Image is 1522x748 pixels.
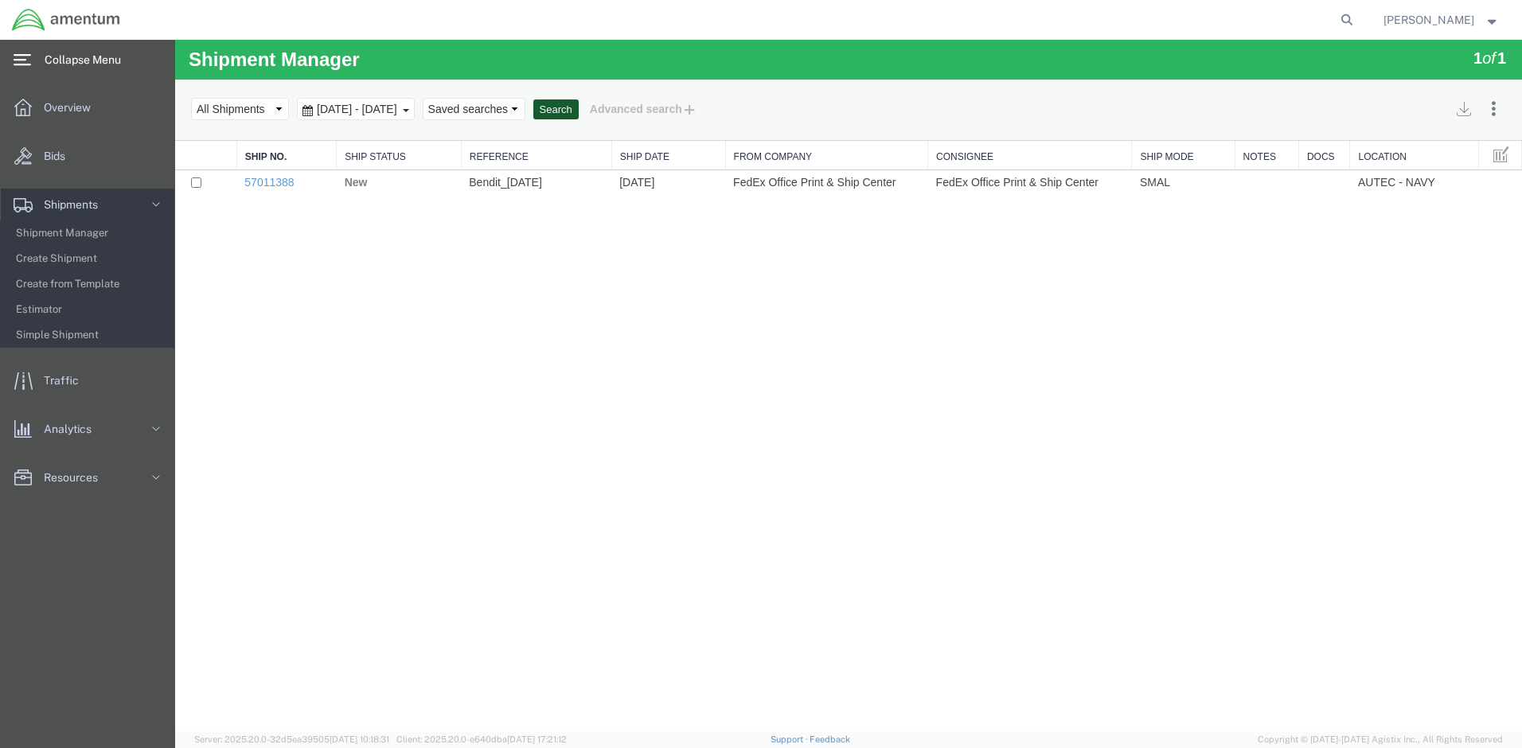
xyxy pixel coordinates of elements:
a: Docs [1132,111,1167,124]
th: Location [1175,101,1304,131]
span: New [170,136,193,149]
button: Manage table columns [1312,101,1341,130]
a: Ship Mode [965,111,1051,124]
td: [DATE] [436,131,550,157]
span: Analytics [44,413,103,445]
a: Ship Date [445,111,542,124]
button: Advanced search [404,56,533,83]
td: Bendit_[DATE] [286,131,436,157]
span: Shipment Manager [16,217,163,249]
span: Bids [44,140,76,172]
td: AUTEC - NAVY [1175,131,1304,157]
span: Overview [44,92,102,123]
a: Notes [1068,111,1115,124]
a: Shipments [1,189,174,220]
span: Copyright © [DATE]-[DATE] Agistix Inc., All Rights Reserved [1258,733,1503,746]
a: Reference [295,111,428,124]
a: Traffic [1,364,174,396]
td: FedEx Office Print & Ship Center [753,131,957,157]
span: Create Shipment [16,243,163,275]
a: Ship No. [70,111,153,124]
th: Ship No. [61,101,161,131]
button: Search [358,60,404,80]
th: From Company [550,101,753,131]
a: Support [771,734,810,744]
th: Consignee [753,101,957,131]
a: Overview [1,92,174,123]
th: Docs [1123,101,1175,131]
span: Client: 2025.20.0-e640dba [396,734,567,744]
th: Ship Status [162,101,287,131]
th: Ship Date [436,101,550,131]
button: [PERSON_NAME] [1383,10,1501,29]
span: Create from Template [16,268,163,300]
a: Ship Status [170,111,278,124]
span: [DATE] 17:21:12 [507,734,567,744]
a: Analytics [1,413,174,445]
span: Server: 2025.20.0-32d5ea39505 [194,734,389,744]
td: FedEx Office Print & Ship Center [550,131,753,157]
a: Location [1183,111,1295,124]
a: Feedback [810,734,850,744]
th: Notes [1060,101,1123,131]
th: Reference [286,101,436,131]
a: Bids [1,140,174,172]
span: Collapse Menu [45,44,132,76]
span: Resources [44,462,109,493]
span: Shipments [44,189,109,220]
td: SMAL [957,131,1060,157]
a: Consignee [761,111,948,124]
a: From Company [559,111,745,124]
span: Simple Shipment [16,319,163,351]
img: logo [11,8,121,32]
a: Resources [1,462,174,493]
iframe: FS Legacy Container [175,40,1522,731]
span: [DATE] 10:18:31 [330,734,389,744]
span: Traffic [44,364,90,396]
span: Patrick Everett [1383,11,1474,29]
span: Estimator [16,294,163,325]
a: 57011388 [69,136,119,149]
th: Ship Mode [957,101,1060,131]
